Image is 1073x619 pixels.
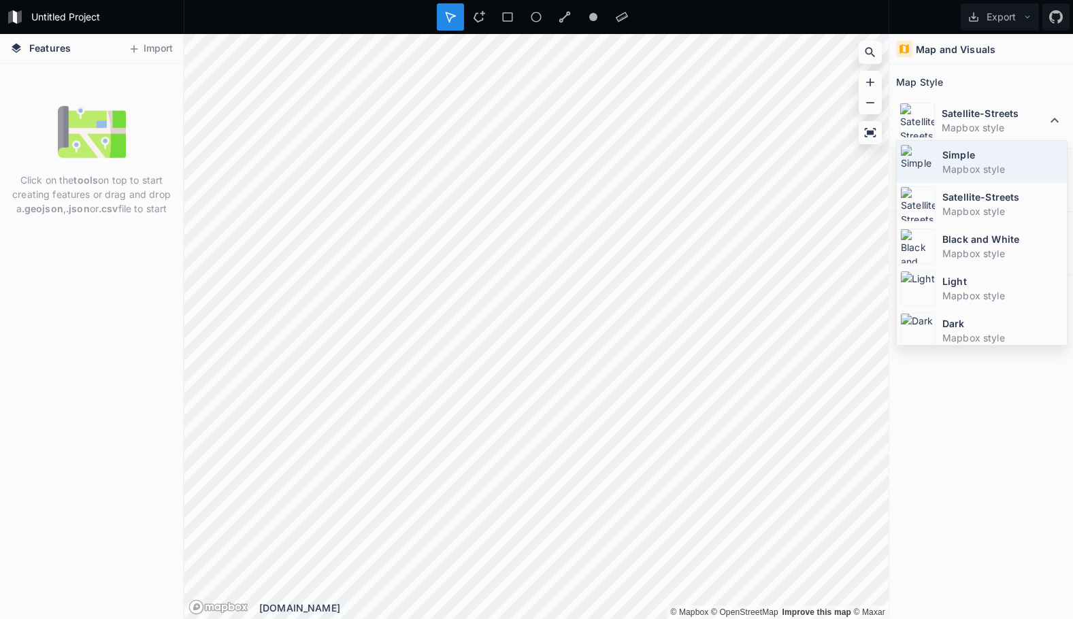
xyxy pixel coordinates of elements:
button: Import [121,38,180,60]
dt: Black and White [942,232,1063,246]
dd: Mapbox style [942,120,1046,135]
img: empty [58,98,126,166]
dd: Mapbox style [942,331,1063,345]
a: Maxar [854,607,886,617]
img: Dark [900,313,936,348]
h4: Map and Visuals [916,42,995,56]
span: Features [29,41,71,55]
img: Satellite-Streets [899,103,935,138]
dd: Mapbox style [942,162,1063,176]
img: Simple [900,144,936,180]
strong: .csv [99,203,118,214]
img: Black and White [900,229,936,264]
strong: .json [66,203,90,214]
p: Click on the on top to start creating features or drag and drop a , or file to start [10,173,173,216]
dd: Mapbox style [942,204,1063,218]
strong: .geojson [22,203,63,214]
img: Satellite-Streets [900,186,936,222]
dt: Simple [942,148,1063,162]
dt: Satellite-Streets [942,106,1046,120]
img: Light [900,271,936,306]
a: Mapbox [670,607,708,617]
strong: tools [73,174,98,186]
a: Map feedback [782,607,851,617]
dt: Dark [942,316,1063,331]
a: OpenStreetMap [711,607,778,617]
h2: Map Style [896,71,943,93]
dd: Mapbox style [942,288,1063,303]
dt: Light [942,274,1063,288]
button: Export [961,3,1039,31]
dt: Satellite-Streets [942,190,1063,204]
dd: Mapbox style [942,246,1063,261]
div: [DOMAIN_NAME] [259,601,889,615]
a: Mapbox logo [188,599,248,615]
